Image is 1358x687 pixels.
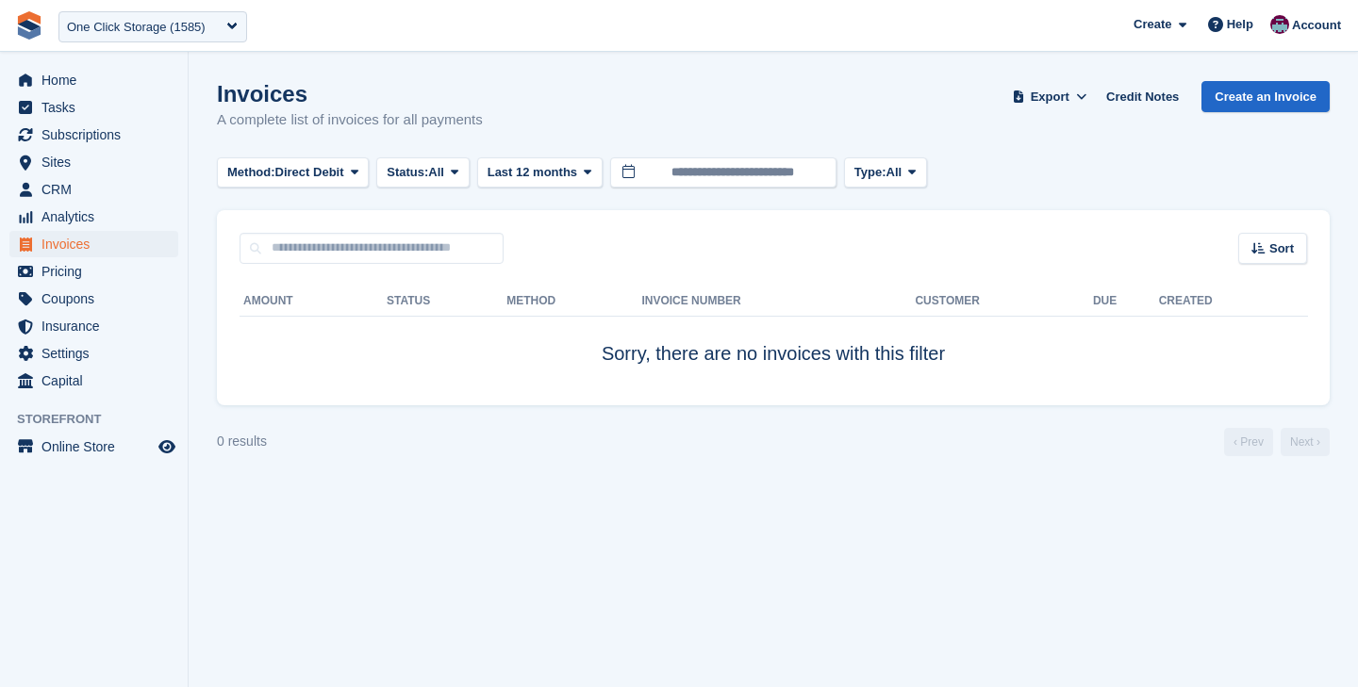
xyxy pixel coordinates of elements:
[275,163,344,182] span: Direct Debit
[488,163,577,182] span: Last 12 months
[1281,428,1330,456] a: Next
[41,433,155,460] span: Online Store
[41,122,155,148] span: Subscriptions
[41,313,155,339] span: Insurance
[477,157,603,188] button: Last 12 months
[9,368,178,394] a: menu
[9,67,178,93] a: menu
[41,231,155,257] span: Invoices
[387,286,506,317] th: Status
[217,109,483,131] p: A complete list of invoices for all payments
[1224,428,1273,456] a: Previous
[9,433,178,460] a: menu
[217,81,483,106] h1: Invoices
[1093,286,1159,317] th: Due
[9,204,178,230] a: menu
[9,340,178,367] a: menu
[156,435,178,458] a: Preview store
[641,286,915,317] th: Invoice Number
[886,163,903,182] span: All
[227,163,275,182] span: Method:
[376,157,469,188] button: Status: All
[9,94,178,121] a: menu
[1227,15,1253,34] span: Help
[41,94,155,121] span: Tasks
[9,176,178,203] a: menu
[9,231,178,257] a: menu
[602,343,945,364] span: Sorry, there are no invoices with this filter
[67,18,206,37] div: One Click Storage (1585)
[1008,81,1091,112] button: Export
[41,258,155,285] span: Pricing
[1031,88,1069,106] span: Export
[854,163,886,182] span: Type:
[1269,239,1294,258] span: Sort
[9,122,178,148] a: menu
[15,11,43,40] img: stora-icon-8386f47178a22dfd0bd8f6a31ec36ba5ce8667c1dd55bd0f319d3a0aa187defe.svg
[9,258,178,285] a: menu
[1292,16,1341,35] span: Account
[217,432,267,451] div: 0 results
[41,176,155,203] span: CRM
[41,340,155,367] span: Settings
[915,286,1092,317] th: Customer
[9,149,178,175] a: menu
[9,286,178,312] a: menu
[844,157,927,188] button: Type: All
[387,163,428,182] span: Status:
[240,286,387,317] th: Amount
[17,410,188,429] span: Storefront
[1099,81,1186,112] a: Credit Notes
[41,204,155,230] span: Analytics
[41,286,155,312] span: Coupons
[1159,286,1307,317] th: Created
[41,368,155,394] span: Capital
[1220,428,1333,456] nav: Page
[41,149,155,175] span: Sites
[217,157,369,188] button: Method: Direct Debit
[9,313,178,339] a: menu
[41,67,155,93] span: Home
[506,286,641,317] th: Method
[428,163,444,182] span: All
[1134,15,1171,34] span: Create
[1201,81,1330,112] a: Create an Invoice
[1270,15,1289,34] img: Brian Young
